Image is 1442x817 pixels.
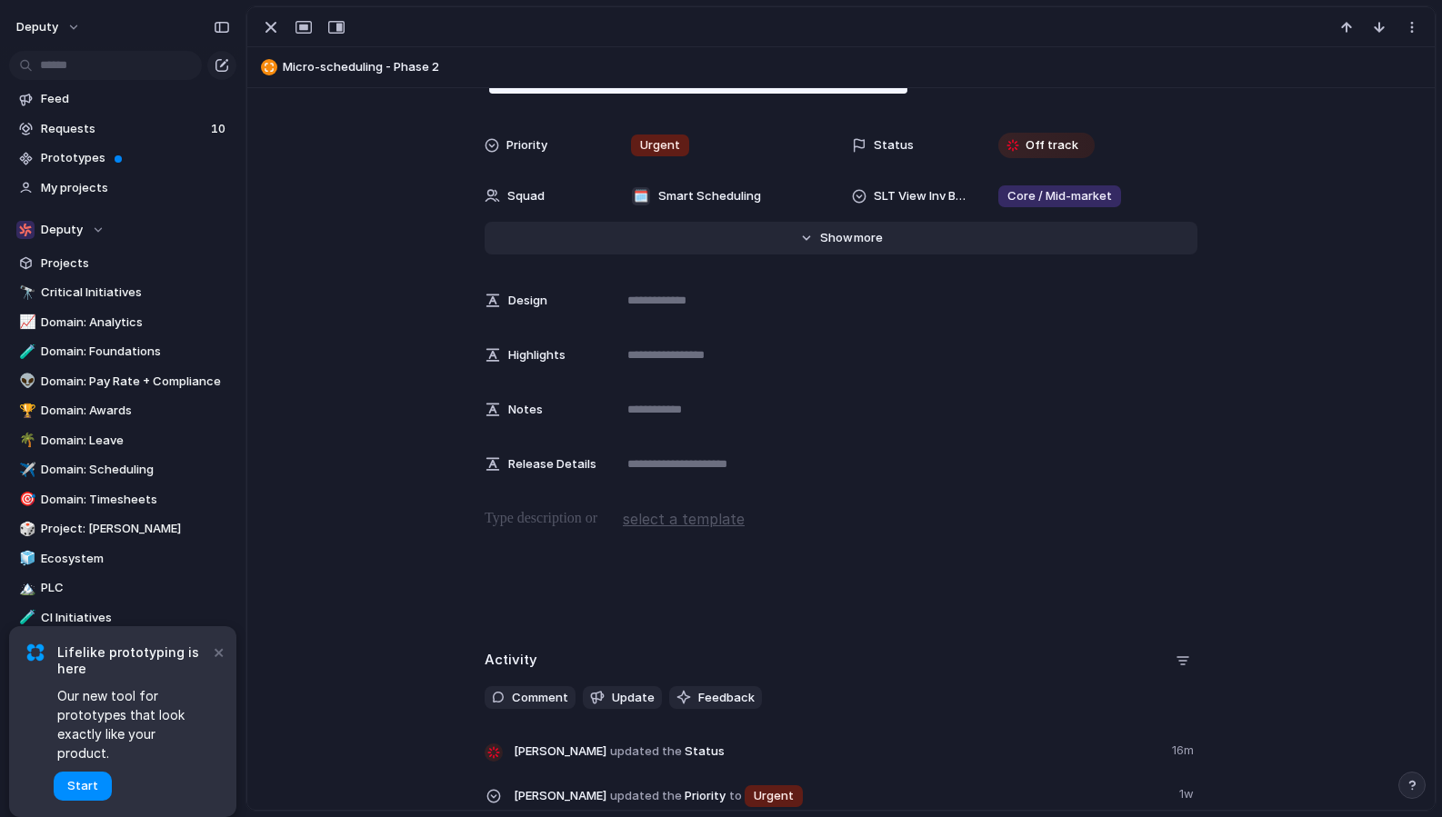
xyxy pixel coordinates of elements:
span: Domain: Analytics [41,314,230,332]
div: 📈 [19,312,32,333]
span: Domain: Leave [41,432,230,450]
span: Priority [514,782,1168,809]
button: Start [54,772,112,801]
span: Domain: Pay Rate + Compliance [41,373,230,391]
a: Projects [9,250,236,277]
span: [PERSON_NAME] [514,787,606,805]
div: 🧪 [19,607,32,628]
a: 🎲Project: [PERSON_NAME] [9,515,236,543]
button: 📈 [16,314,35,332]
span: Project: [PERSON_NAME] [41,520,230,538]
span: Micro-scheduling - Phase 2 [283,58,1427,76]
a: 📈Domain: Analytics [9,309,236,336]
span: Status [514,738,1161,763]
button: ✈️ [16,461,35,479]
span: 1w [1179,782,1197,803]
span: Domain: Awards [41,402,230,420]
span: My projects [41,179,230,197]
button: Showmore [485,222,1197,254]
span: Prototypes [41,149,230,167]
button: 🎲 [16,520,35,538]
span: CI Initiatives [41,609,230,627]
span: Core / Mid-market [1007,187,1112,205]
span: Critical Initiatives [41,284,230,302]
span: Feedback [698,689,755,707]
span: Comment [512,689,568,707]
div: 👽 [19,371,32,392]
a: 🌴Domain: Leave [9,427,236,454]
span: Off track [1026,136,1078,154]
a: My projects [9,174,236,202]
a: ✈️Domain: Scheduling [9,456,236,483]
a: 🎯Domain: Timesheets [9,486,236,513]
span: Smart Scheduling [658,187,761,205]
div: 🧪 [19,342,32,363]
button: 🏆 [16,402,35,420]
span: Squad [507,187,545,205]
span: Design [508,292,547,310]
span: to [729,787,742,805]
span: Domain: Timesheets [41,491,230,509]
a: Requests10 [9,115,236,143]
span: PLC [41,579,230,597]
div: ✈️ [19,460,32,481]
div: 🧊 [19,548,32,569]
span: SLT View Inv Bucket [874,187,968,205]
button: 🏔️ [16,579,35,597]
span: 10 [211,120,229,138]
a: 🧪Domain: Foundations [9,338,236,365]
span: Projects [41,254,230,273]
button: select a template [620,505,747,533]
div: 🎲 [19,519,32,540]
button: 🌴 [16,432,35,450]
span: Our new tool for prototypes that look exactly like your product. [57,686,209,762]
span: deputy [16,18,58,36]
div: 🗓️ [632,187,650,205]
span: Release Details [508,455,596,473]
button: Deputy [9,216,236,244]
a: 🧊Ecosystem [9,545,236,573]
span: Update [612,689,655,707]
a: 🧪CI Initiatives [9,604,236,632]
a: 🔭Critical Initiatives [9,279,236,306]
span: Domain: Foundations [41,343,230,361]
a: Feed [9,85,236,113]
button: 🧪 [16,343,35,361]
span: Highlights [508,346,566,364]
div: 🌴 [19,430,32,451]
span: Deputy [41,221,83,239]
span: more [854,229,883,247]
span: 16m [1172,738,1197,760]
span: Priority [506,136,547,154]
button: Feedback [669,686,762,710]
span: Notes [508,401,543,419]
div: 🏆 [19,401,32,422]
span: Ecosystem [41,550,230,568]
a: 🏔️PLC [9,574,236,602]
button: Dismiss [207,641,229,663]
span: Start [67,777,98,795]
button: 🧪 [16,609,35,627]
div: 🔭 [19,283,32,304]
h2: Activity [485,650,537,671]
span: [PERSON_NAME] [514,742,606,761]
span: Requests [41,120,205,138]
button: deputy [8,13,90,42]
a: 🏆Domain: Awards [9,397,236,424]
span: Domain: Scheduling [41,461,230,479]
span: Show [820,229,853,247]
div: 👽Domain: Pay Rate + Compliance [9,368,236,395]
button: 🔭 [16,284,35,302]
button: Micro-scheduling - Phase 2 [255,53,1427,82]
button: 👽 [16,373,35,391]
